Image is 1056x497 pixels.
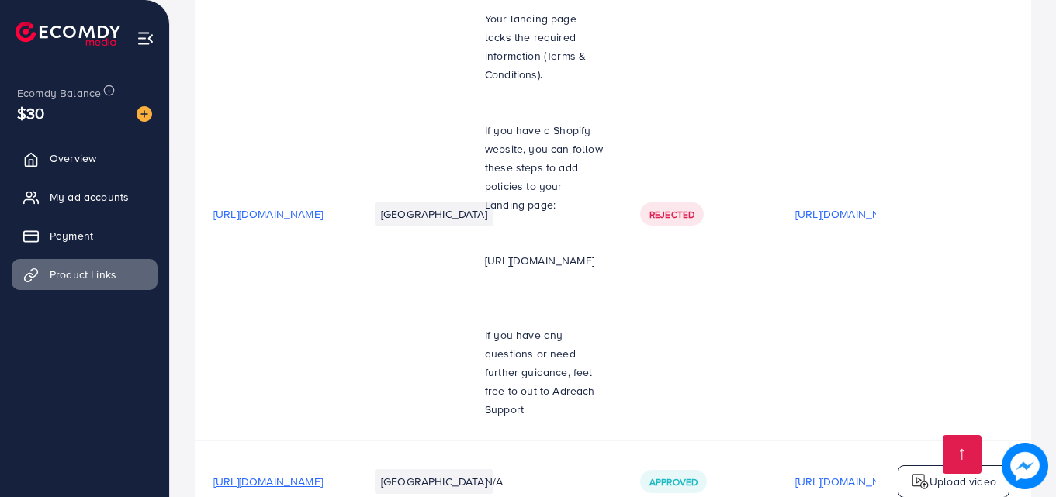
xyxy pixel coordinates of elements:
[17,102,44,124] span: $30
[930,472,996,491] p: Upload video
[137,106,152,122] img: image
[485,474,503,489] span: N/A
[485,251,603,270] p: [URL][DOMAIN_NAME]
[649,475,698,488] span: Approved
[50,189,129,205] span: My ad accounts
[12,259,158,290] a: Product Links
[795,205,905,223] p: [URL][DOMAIN_NAME]
[375,202,493,226] li: [GEOGRAPHIC_DATA]
[1002,443,1048,489] img: image
[17,85,101,101] span: Ecomdy Balance
[16,22,120,46] img: logo
[375,469,493,494] li: [GEOGRAPHIC_DATA]
[213,474,323,489] span: [URL][DOMAIN_NAME]
[137,29,154,47] img: menu
[911,472,930,491] img: logo
[50,228,93,243] span: Payment
[12,143,158,174] a: Overview
[213,206,323,222] span: [URL][DOMAIN_NAME]
[485,121,603,214] p: If you have a Shopify website, you can follow these steps to add policies to your Landing page:
[485,326,603,419] p: If you have any questions or need further guidance, feel free to out to Adreach Support
[795,472,905,491] p: [URL][DOMAIN_NAME]
[649,208,694,221] span: Rejected
[12,220,158,251] a: Payment
[12,181,158,212] a: My ad accounts
[50,267,116,282] span: Product Links
[50,150,96,166] span: Overview
[485,9,603,84] p: Your landing page lacks the required information (Terms & Conditions).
